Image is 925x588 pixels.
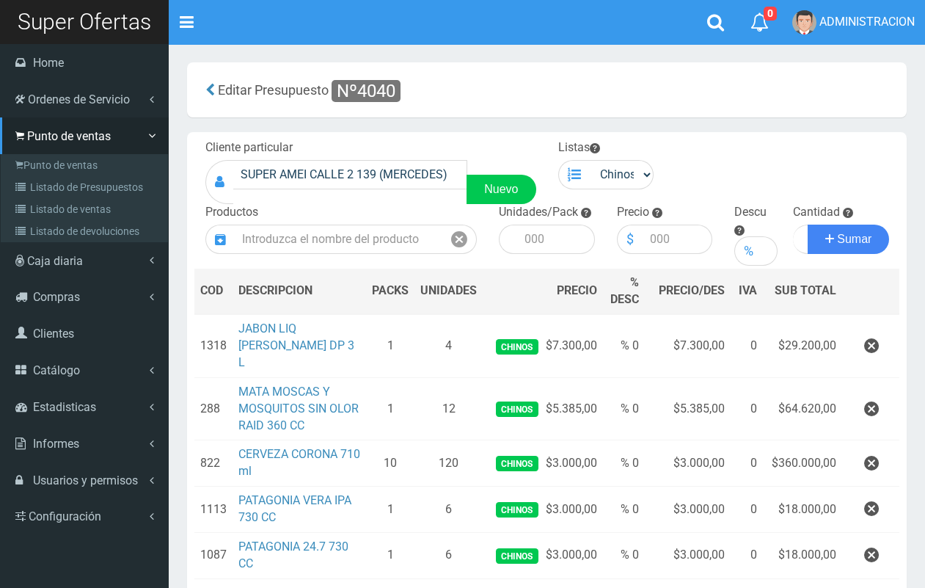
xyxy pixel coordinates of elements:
[764,7,777,21] span: 0
[414,487,483,533] td: 6
[496,548,538,564] span: Chinos
[27,129,111,143] span: Punto de ventas
[194,487,233,533] td: 1113
[414,314,483,377] td: 4
[483,314,602,377] td: $7.300,00
[4,220,168,242] a: Listado de devoluciones
[731,377,764,440] td: 0
[496,402,538,417] span: Chinos
[739,283,757,297] span: IVA
[238,540,348,570] a: PATAGONIA 24.7 730 CC
[18,9,151,35] span: Super Ofertas
[517,225,594,254] input: 000
[414,532,483,578] td: 6
[763,487,841,533] td: $18.000,00
[496,456,538,471] span: Chinos
[731,532,764,578] td: 0
[483,377,602,440] td: $5.385,00
[33,363,80,377] span: Catálogo
[366,532,414,578] td: 1
[499,204,578,221] label: Unidades/Pack
[808,225,890,254] button: Sumar
[4,154,168,176] a: Punto de ventas
[27,254,83,268] span: Caja diaria
[643,225,712,254] input: 000
[731,314,764,377] td: 0
[792,10,816,35] img: User Image
[645,440,730,487] td: $3.000,00
[205,139,293,156] label: Cliente particular
[194,314,233,377] td: 1318
[467,175,535,204] a: Nuevo
[734,204,767,221] label: Descu
[33,437,79,451] span: Informes
[496,339,538,355] span: Chinos
[33,400,96,414] span: Estadisticas
[603,377,646,440] td: % 0
[233,160,467,189] input: Consumidor Final
[645,377,730,440] td: $5.385,00
[238,385,359,432] a: MATA MOSCAS Y MOSQUITOS SIN OLOR RAID 360 CC
[617,225,643,254] div: $
[238,447,360,478] a: CERVEZA CORONA 710 ml
[762,236,778,266] input: 000
[28,92,130,106] span: Ordenes de Servicio
[645,532,730,578] td: $3.000,00
[659,283,725,297] span: PRECIO/DES
[29,509,101,523] span: Configuración
[366,377,414,440] td: 1
[483,487,602,533] td: $3.000,00
[557,283,597,300] span: PRECIO
[837,233,871,245] span: Sumar
[414,440,483,487] td: 120
[793,225,808,254] input: Cantidad
[366,440,414,487] td: 10
[763,314,841,377] td: $29.200,00
[33,290,80,304] span: Compras
[414,269,483,315] th: UNIDADES
[731,487,764,533] td: 0
[603,532,646,578] td: % 0
[33,327,74,341] span: Clientes
[734,236,762,266] div: %
[194,377,233,440] td: 288
[235,225,442,254] input: Introduzca el nombre del producto
[233,269,366,315] th: DES
[603,487,646,533] td: % 0
[366,314,414,377] td: 1
[4,198,168,220] a: Listado de ventas
[763,377,841,440] td: $64.620,00
[483,440,602,487] td: $3.000,00
[218,82,329,98] span: Editar Presupuesto
[238,493,351,524] a: PATAGONIA VERA IPA 730 CC
[731,440,764,487] td: 0
[194,440,233,487] td: 822
[332,80,401,102] span: Nº4040
[610,275,639,306] span: % DESC
[617,204,649,221] label: Precio
[205,204,258,221] label: Productos
[414,377,483,440] td: 12
[603,314,646,377] td: % 0
[33,56,64,70] span: Home
[645,487,730,533] td: $3.000,00
[366,269,414,315] th: PACKS
[775,283,836,300] span: SUB TOTAL
[558,139,600,156] label: Listas
[819,15,915,29] span: ADMINISTRACION
[763,440,841,487] td: $360.000,00
[238,322,354,369] a: JABON LIQ [PERSON_NAME] DP 3 L
[603,440,646,487] td: % 0
[483,532,602,578] td: $3.000,00
[366,487,414,533] td: 1
[4,176,168,198] a: Listado de Presupuestos
[194,269,233,315] th: COD
[496,502,538,518] span: Chinos
[793,204,840,221] label: Cantidad
[763,532,841,578] td: $18.000,00
[645,314,730,377] td: $7.300,00
[33,473,138,487] span: Usuarios y permisos
[260,283,312,297] span: CRIPCION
